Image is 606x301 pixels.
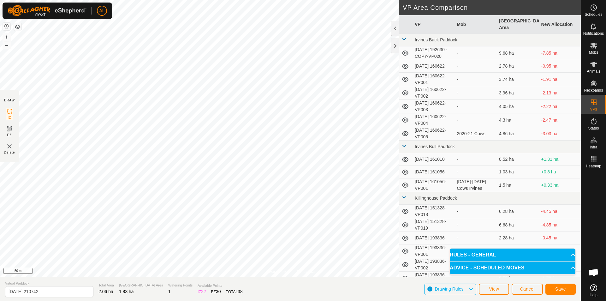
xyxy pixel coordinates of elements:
[412,153,454,166] td: [DATE] 161010
[412,272,454,285] td: [DATE] 193836-VP003
[496,60,539,73] td: 2.78 ha
[450,262,575,274] p-accordion-header: ADVICE - SCHEDULED MOVES
[211,288,221,295] div: EZ
[457,235,494,241] div: -
[457,130,494,137] div: 2020-21 Cows
[297,269,315,274] a: Contact Us
[496,166,539,178] td: 1.03 ha
[457,117,494,123] div: -
[435,286,463,292] span: Drawing Rules
[590,107,597,111] span: VPs
[539,205,581,218] td: -4.45 ha
[8,5,86,16] img: Gallagher Logo
[539,100,581,113] td: -2.22 ha
[457,76,494,83] div: -
[198,288,206,295] div: IZ
[5,281,93,286] span: Virtual Paddock
[415,196,457,201] span: Killinghouse Paddock
[584,88,603,92] span: Neckbands
[520,286,535,292] span: Cancel
[457,208,494,215] div: -
[3,23,10,30] button: Reset Map
[590,293,597,297] span: Help
[226,288,243,295] div: TOTAL
[496,218,539,232] td: 6.68 ha
[496,46,539,60] td: 9.68 ha
[3,41,10,49] button: –
[412,15,454,34] th: VP
[539,113,581,127] td: -2.47 ha
[415,37,457,42] span: Irvines Back Paddock
[512,284,543,295] button: Cancel
[555,286,566,292] span: Save
[415,144,455,149] span: Irvines Bull Paddock
[457,222,494,228] div: -
[581,282,606,299] a: Help
[587,69,600,73] span: Animals
[412,244,454,258] td: [DATE] 193836-VP001
[539,46,581,60] td: -7.85 ha
[8,115,11,120] span: IZ
[450,252,496,257] span: RULES - GENERAL
[496,113,539,127] td: 4.3 ha
[496,205,539,218] td: 6.28 ha
[99,8,104,14] span: AL
[496,86,539,100] td: 3.96 ha
[583,32,604,35] span: Notifications
[4,150,15,155] span: Delete
[539,15,581,34] th: New Allocation
[457,103,494,110] div: -
[14,23,21,31] button: Map Layers
[412,73,454,86] td: [DATE] 160622-VP001
[496,127,539,141] td: 4.86 ha
[589,51,598,54] span: Mobs
[539,127,581,141] td: -3.03 ha
[539,153,581,166] td: +1.31 ha
[4,98,15,103] div: DRAW
[450,249,575,261] p-accordion-header: RULES - GENERAL
[457,90,494,96] div: -
[412,46,454,60] td: [DATE] 192630 - COPY-VP028
[479,284,509,295] button: View
[454,15,497,34] th: Mob
[412,166,454,178] td: [DATE] 161056
[412,205,454,218] td: [DATE] 151328-VP018
[412,60,454,73] td: [DATE] 160622
[496,153,539,166] td: 0.52 ha
[412,86,454,100] td: [DATE] 160622-VP002
[496,15,539,34] th: [GEOGRAPHIC_DATA] Area
[539,73,581,86] td: -1.91 ha
[412,218,454,232] td: [DATE] 151328-VP019
[168,289,171,294] span: 1
[450,265,524,270] span: ADVICE - SCHEDULED MOVES
[496,100,539,113] td: 4.05 ha
[98,283,114,288] span: Total Area
[412,113,454,127] td: [DATE] 160622-VP004
[457,63,494,69] div: -
[119,283,163,288] span: [GEOGRAPHIC_DATA] Area
[496,178,539,192] td: 1.5 ha
[588,126,599,130] span: Status
[265,269,289,274] a: Privacy Policy
[412,127,454,141] td: [DATE] 160622-VP005
[412,232,454,244] td: [DATE] 193836
[6,142,13,150] img: VP
[590,145,597,149] span: Infra
[412,100,454,113] td: [DATE] 160622-VP003
[457,50,494,57] div: -
[457,178,494,192] div: [DATE]-[DATE] Cows Irvines
[496,232,539,244] td: 2.28 ha
[457,248,494,255] div: -
[7,133,12,137] span: EZ
[496,73,539,86] td: 3.74 ha
[403,4,581,11] h2: VP Area Comparison
[539,178,581,192] td: +0.33 ha
[198,283,242,288] span: Available Points
[584,263,603,282] div: Open chat
[539,218,581,232] td: -4.85 ha
[585,13,602,16] span: Schedules
[539,86,581,100] td: -2.13 ha
[3,33,10,41] button: +
[457,275,494,282] div: -
[539,244,581,258] td: -0.77 ha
